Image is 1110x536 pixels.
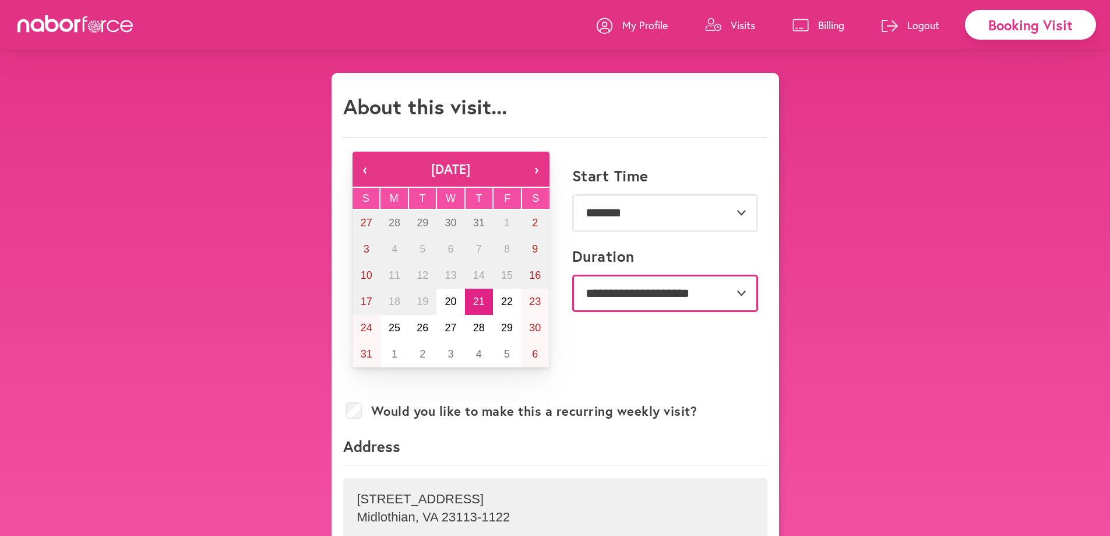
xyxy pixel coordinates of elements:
[476,192,482,204] abbr: Thursday
[504,348,510,360] abbr: September 5, 2025
[445,269,456,281] abbr: August 13, 2025
[380,315,408,341] button: August 25, 2025
[436,289,464,315] button: August 20, 2025
[521,341,549,367] button: September 6, 2025
[353,236,380,262] button: August 3, 2025
[390,192,399,204] abbr: Monday
[907,18,939,32] p: Logout
[447,243,453,255] abbr: August 6, 2025
[361,348,372,360] abbr: August 31, 2025
[521,315,549,341] button: August 30, 2025
[446,192,456,204] abbr: Wednesday
[436,341,464,367] button: September 3, 2025
[417,217,428,229] abbr: July 29, 2025
[731,18,755,32] p: Visits
[572,167,649,185] label: Start Time
[521,289,549,315] button: August 23, 2025
[473,217,485,229] abbr: July 31, 2025
[493,236,521,262] button: August 8, 2025
[353,262,380,289] button: August 10, 2025
[436,315,464,341] button: August 27, 2025
[445,322,456,334] abbr: August 27, 2025
[493,210,521,236] button: August 1, 2025
[501,269,513,281] abbr: August 15, 2025
[622,18,668,32] p: My Profile
[417,269,428,281] abbr: August 12, 2025
[465,210,493,236] button: July 31, 2025
[465,236,493,262] button: August 7, 2025
[818,18,844,32] p: Billing
[521,236,549,262] button: August 9, 2025
[436,236,464,262] button: August 6, 2025
[380,289,408,315] button: August 18, 2025
[473,296,485,307] abbr: August 21, 2025
[343,94,507,119] h1: About this visit...
[361,217,372,229] abbr: July 27, 2025
[389,269,400,281] abbr: August 11, 2025
[420,243,425,255] abbr: August 5, 2025
[357,492,753,507] p: [STREET_ADDRESS]
[445,217,456,229] abbr: July 30, 2025
[529,322,541,334] abbr: August 30, 2025
[378,152,524,187] button: [DATE]
[473,269,485,281] abbr: August 14, 2025
[420,348,425,360] abbr: September 2, 2025
[473,322,485,334] abbr: August 28, 2025
[417,296,428,307] abbr: August 19, 2025
[965,10,1096,40] div: Booking Visit
[436,210,464,236] button: July 30, 2025
[493,289,521,315] button: August 22, 2025
[532,348,538,360] abbr: September 6, 2025
[353,152,378,187] button: ‹
[419,192,425,204] abbr: Tuesday
[465,262,493,289] button: August 14, 2025
[465,341,493,367] button: September 4, 2025
[353,289,380,315] button: August 17, 2025
[353,210,380,236] button: July 27, 2025
[597,8,668,43] a: My Profile
[380,236,408,262] button: August 4, 2025
[532,192,539,204] abbr: Saturday
[364,243,369,255] abbr: August 3, 2025
[493,262,521,289] button: August 15, 2025
[572,247,635,265] label: Duration
[882,8,939,43] a: Logout
[380,262,408,289] button: August 11, 2025
[493,315,521,341] button: August 29, 2025
[445,296,456,307] abbr: August 20, 2025
[361,322,372,334] abbr: August 24, 2025
[408,236,436,262] button: August 5, 2025
[392,243,397,255] abbr: August 4, 2025
[371,404,697,419] label: Would you like to make this a recurring weekly visit?
[380,210,408,236] button: July 28, 2025
[357,510,753,525] p: Midlothian , VA 23113-1122
[504,217,510,229] abbr: August 1, 2025
[529,269,541,281] abbr: August 16, 2025
[529,296,541,307] abbr: August 23, 2025
[705,8,755,43] a: Visits
[465,289,493,315] button: August 21, 2025
[389,217,400,229] abbr: July 28, 2025
[504,192,510,204] abbr: Friday
[465,315,493,341] button: August 28, 2025
[521,210,549,236] button: August 2, 2025
[362,192,369,204] abbr: Sunday
[389,296,400,307] abbr: August 18, 2025
[408,315,436,341] button: August 26, 2025
[447,348,453,360] abbr: September 3, 2025
[532,217,538,229] abbr: August 2, 2025
[392,348,397,360] abbr: September 1, 2025
[476,243,482,255] abbr: August 7, 2025
[408,341,436,367] button: September 2, 2025
[476,348,482,360] abbr: September 4, 2025
[389,322,400,334] abbr: August 25, 2025
[792,8,844,43] a: Billing
[353,315,380,341] button: August 24, 2025
[408,262,436,289] button: August 12, 2025
[521,262,549,289] button: August 16, 2025
[436,262,464,289] button: August 13, 2025
[504,243,510,255] abbr: August 8, 2025
[524,152,549,187] button: ›
[408,210,436,236] button: July 29, 2025
[361,296,372,307] abbr: August 17, 2025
